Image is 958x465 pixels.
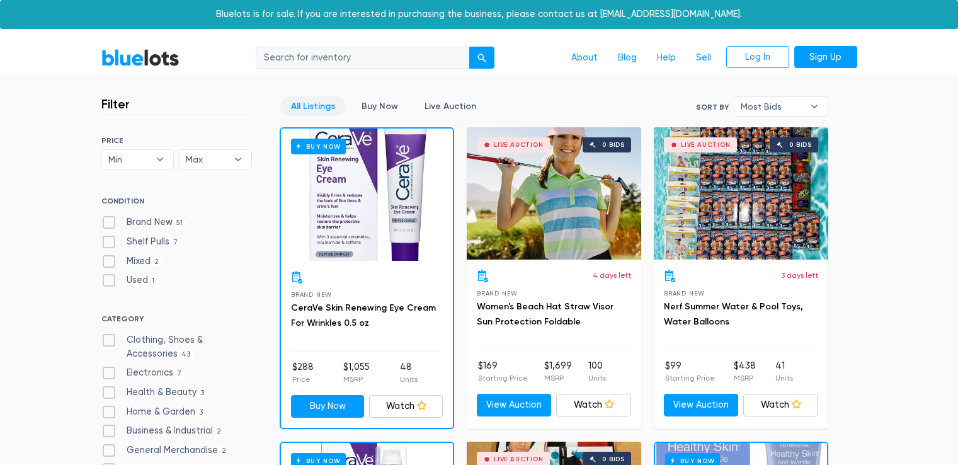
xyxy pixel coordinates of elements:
[292,360,314,386] li: $288
[101,333,252,360] label: Clothing, Shoes & Accessories
[593,270,631,281] p: 4 days left
[686,46,721,70] a: Sell
[681,142,731,148] div: Live Auction
[467,127,641,260] a: Live Auction 0 bids
[478,359,528,384] li: $169
[169,238,182,248] span: 7
[477,394,552,416] a: View Auction
[477,301,613,327] a: Women's Beach Hat Straw Visor Sun Protection Foldable
[101,96,130,112] h3: Filter
[369,395,443,418] a: Watch
[218,446,231,456] span: 2
[186,150,227,169] span: Max
[478,372,528,384] p: Starting Price
[291,139,346,154] h6: Buy Now
[225,150,251,169] b: ▾
[494,456,544,462] div: Live Auction
[101,405,207,419] label: Home & Garden
[561,46,608,70] a: About
[734,359,756,384] li: $438
[544,372,572,384] p: MSRP
[696,101,729,113] label: Sort By
[280,96,346,116] a: All Listings
[726,46,789,69] a: Log In
[556,394,631,416] a: Watch
[781,270,818,281] p: 3 days left
[664,290,705,297] span: Brand New
[101,424,225,438] label: Business & Industrial
[101,255,163,268] label: Mixed
[213,427,225,437] span: 2
[343,360,370,386] li: $1,055
[101,386,208,399] label: Health & Beauty
[178,350,195,360] span: 43
[291,395,365,418] a: Buy Now
[292,374,314,385] p: Price
[664,301,803,327] a: Nerf Summer Water & Pool Toys, Water Balloons
[148,277,159,287] span: 1
[101,366,186,380] label: Electronics
[664,394,739,416] a: View Auction
[147,150,173,169] b: ▾
[101,197,252,210] h6: CONDITION
[400,360,418,386] li: 48
[654,127,828,260] a: Live Auction 0 bids
[602,456,625,462] div: 0 bids
[794,46,857,69] a: Sign Up
[588,359,606,384] li: 100
[665,372,715,384] p: Starting Price
[101,215,187,229] label: Brand New
[414,96,487,116] a: Live Auction
[343,374,370,385] p: MSRP
[494,142,544,148] div: Live Auction
[197,388,208,398] span: 3
[281,129,453,261] a: Buy Now
[108,150,150,169] span: Min
[101,444,231,457] label: General Merchandise
[775,372,793,384] p: Units
[801,97,828,116] b: ▾
[544,359,572,384] li: $1,699
[291,302,436,328] a: CeraVe Skin Renewing Eye Cream For Wrinkles 0.5 oz
[173,219,187,229] span: 51
[256,47,470,69] input: Search for inventory
[743,394,818,416] a: Watch
[101,273,159,287] label: Used
[173,369,186,379] span: 7
[588,372,606,384] p: Units
[789,142,812,148] div: 0 bids
[665,359,715,384] li: $99
[602,142,625,148] div: 0 bids
[101,314,252,328] h6: CATEGORY
[291,291,332,298] span: Brand New
[151,257,163,267] span: 2
[477,290,518,297] span: Brand New
[608,46,647,70] a: Blog
[101,49,180,67] a: BlueLots
[775,359,793,384] li: 41
[741,97,804,116] span: Most Bids
[101,235,182,249] label: Shelf Pulls
[647,46,686,70] a: Help
[400,374,418,385] p: Units
[734,372,756,384] p: MSRP
[351,96,409,116] a: Buy Now
[195,408,207,418] span: 3
[101,136,252,145] h6: PRICE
